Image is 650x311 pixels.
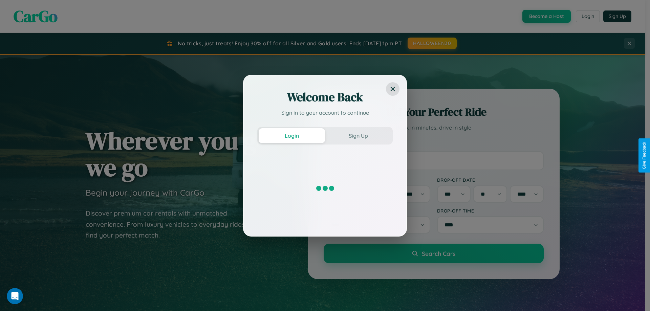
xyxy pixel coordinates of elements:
div: Give Feedback [642,142,647,169]
h2: Welcome Back [257,89,393,105]
button: Login [259,128,325,143]
button: Sign Up [325,128,391,143]
iframe: Intercom live chat [7,288,23,304]
p: Sign in to your account to continue [257,109,393,117]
